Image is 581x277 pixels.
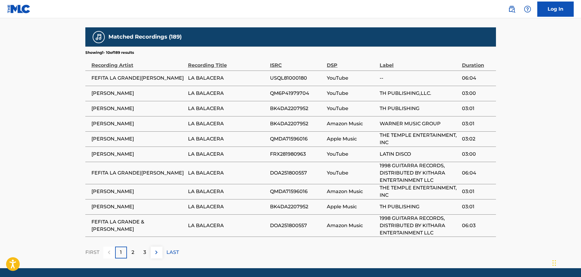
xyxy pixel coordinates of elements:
img: right [153,249,160,256]
span: QM6P41979704 [270,90,324,97]
a: Public Search [506,3,518,15]
span: 03:01 [462,120,493,127]
p: LAST [166,249,179,256]
span: USQL81000180 [270,74,324,82]
span: Amazon Music [327,222,377,229]
span: 03:01 [462,203,493,210]
div: ISRC [270,55,324,69]
span: TH PUBLISHING,LLC. [380,90,459,97]
span: [PERSON_NAME] [91,120,185,127]
span: 03:01 [462,188,493,195]
span: 03:02 [462,135,493,143]
div: Help [521,3,534,15]
span: [PERSON_NAME] [91,203,185,210]
span: YouTube [327,105,377,112]
div: Label [380,55,459,69]
span: FRX281980963 [270,151,324,158]
div: DSP [327,55,377,69]
div: Duration [462,55,493,69]
span: LA BALACERA [188,203,267,210]
iframe: Chat Widget [551,248,581,277]
span: LA BALACERA [188,188,267,195]
span: DOA251800557 [270,169,324,177]
span: FEFITA LA GRANDE|[PERSON_NAME] [91,74,185,82]
span: LA BALACERA [188,120,267,127]
img: help [524,5,531,13]
span: TH PUBLISHING [380,203,459,210]
span: THE TEMPLE ENTERTAINMENT, INC [380,184,459,199]
p: FIRST [85,249,99,256]
p: Showing 1 - 10 of 189 results [85,50,134,55]
span: YouTube [327,90,377,97]
span: [PERSON_NAME] [91,188,185,195]
span: LA BALACERA [188,74,267,82]
span: BK4DA2207952 [270,203,324,210]
span: LA BALACERA [188,169,267,177]
span: YouTube [327,74,377,82]
span: DOA251800557 [270,222,324,229]
span: 03:00 [462,151,493,158]
h5: Matched Recordings (189) [108,33,182,40]
div: Recording Artist [91,55,185,69]
span: BK4DA2207952 [270,120,324,127]
span: Amazon Music [327,188,377,195]
span: TH PUBLISHING [380,105,459,112]
span: LA BALACERA [188,90,267,97]
img: search [508,5,515,13]
span: YouTube [327,151,377,158]
span: 06:04 [462,74,493,82]
span: -- [380,74,459,82]
span: [PERSON_NAME] [91,135,185,143]
span: WARNER MUSIC GROUP [380,120,459,127]
span: FEFITA LA GRANDE|[PERSON_NAME] [91,169,185,177]
span: [PERSON_NAME] [91,90,185,97]
span: Apple Music [327,135,377,143]
span: 03:00 [462,90,493,97]
span: 1998 GUITARRA RECORDS, DISTRIBUTED BY KITHARA ENTERTAINMENT LLC [380,215,459,237]
span: LA BALACERA [188,151,267,158]
span: 03:01 [462,105,493,112]
p: 2 [132,249,134,256]
span: 1998 GUITARRA RECORDS, DISTRIBUTED BY KITHARA ENTERTAINMENT LLC [380,162,459,184]
span: Apple Music [327,203,377,210]
div: Recording Title [188,55,267,69]
div: Drag [552,254,556,272]
span: 06:03 [462,222,493,229]
span: BK4DA2207952 [270,105,324,112]
span: LA BALACERA [188,222,267,229]
a: Log In [537,2,574,17]
span: QMDA71596016 [270,188,324,195]
span: [PERSON_NAME] [91,105,185,112]
span: 06:04 [462,169,493,177]
span: LA BALACERA [188,135,267,143]
img: Matched Recordings [95,33,102,41]
span: LA BALACERA [188,105,267,112]
span: THE TEMPLE ENTERTAINMENT, INC [380,132,459,146]
p: 1 [120,249,122,256]
span: LATIN DISCO [380,151,459,158]
p: 3 [143,249,146,256]
span: FEFITA LA GRANDE & [PERSON_NAME] [91,218,185,233]
img: MLC Logo [7,5,31,13]
span: [PERSON_NAME] [91,151,185,158]
span: YouTube [327,169,377,177]
span: QMDA71596016 [270,135,324,143]
span: Amazon Music [327,120,377,127]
